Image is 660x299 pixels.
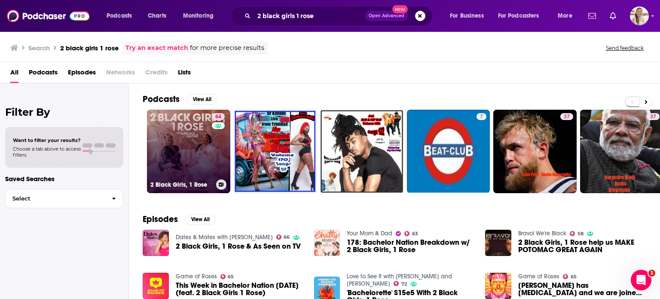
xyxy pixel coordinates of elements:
[5,189,123,208] button: Select
[571,275,577,279] span: 65
[142,9,171,23] a: Charts
[176,282,304,296] a: This Week in Bachelor Nation 1.26.24 (feat. 2 Black Girls 1 Rose)
[28,44,50,52] h3: Search
[518,239,646,253] a: 2 Black Girls, 1 Rose help us MAKE POTOMAC GREAT AGAIN
[401,282,407,286] span: 72
[407,110,490,193] a: 7
[238,6,441,26] div: Search podcasts, credits, & more...
[570,231,584,236] a: 58
[365,11,408,21] button: Open AdvancedNew
[630,6,649,25] span: Logged in as acquavie
[558,10,572,22] span: More
[145,65,168,83] span: Credits
[148,10,166,22] span: Charts
[564,113,570,121] span: 37
[492,9,552,23] button: open menu
[177,9,225,23] button: open menu
[650,113,656,121] span: 37
[585,9,599,23] a: Show notifications dropdown
[176,243,301,250] a: 2 Black Girls, 1 Rose & As Seen on TV
[477,113,486,120] a: 7
[176,234,273,241] a: Dates & Mates with Damona Hoffman
[215,113,221,121] span: 64
[518,273,559,280] a: Game of Roses
[394,281,407,286] a: 72
[314,230,340,256] img: 178: Bachelor Nation Breakdown w/ 2 Black Girls, 1 Rose
[5,175,123,183] p: Saved Searches
[563,274,577,279] a: 65
[143,273,169,299] img: This Week in Bachelor Nation 1.26.24 (feat. 2 Black Girls 1 Rose)
[276,234,290,240] a: 66
[6,196,105,201] span: Select
[444,9,495,23] button: open menu
[254,9,365,23] input: Search podcasts, credits, & more...
[212,113,225,120] a: 64
[143,230,169,256] img: 2 Black Girls, 1 Rose & As Seen on TV
[7,8,89,24] img: Podchaser - Follow, Share and Rate Podcasts
[190,43,264,53] span: for more precise results
[5,106,123,118] h2: Filter By
[347,273,452,287] a: Love to See It with Emma and Claire
[603,44,646,52] button: Send feedback
[228,275,234,279] span: 65
[220,274,234,279] a: 65
[143,94,180,105] h2: Podcasts
[143,214,216,225] a: EpisodesView All
[392,5,408,13] span: New
[552,9,583,23] button: open menu
[68,65,96,83] a: Episodes
[125,43,188,53] a: Try an exact match
[630,6,649,25] button: Show profile menu
[485,230,511,256] img: 2 Black Girls, 1 Rose help us MAKE POTOMAC GREAT AGAIN
[143,214,178,225] h2: Episodes
[13,137,81,143] span: Want to filter your results?
[631,270,651,290] iframe: Intercom live chat
[606,9,620,23] a: Show notifications dropdown
[147,110,230,193] a: 642 Black Girls, 1 Rose
[518,230,566,237] a: Bravo! We're Black
[284,235,290,239] span: 66
[480,113,483,121] span: 7
[450,10,484,22] span: For Business
[29,65,58,83] a: Podcasts
[518,282,646,296] span: [PERSON_NAME] has [MEDICAL_DATA] and we are joined by "2 [DEMOGRAPHIC_DATA] Girls 1 Rose"
[493,110,577,193] a: 37
[176,282,304,296] span: This Week in Bachelor Nation [DATE] (feat. 2 Black Girls 1 Rose)
[101,9,143,23] button: open menu
[648,270,655,277] span: 1
[412,232,418,236] span: 63
[178,65,191,83] a: Lists
[107,10,132,22] span: Podcasts
[143,94,217,105] a: PodcastsView All
[485,273,511,299] img: Trump has Covid and we are joined by "2 Black Girls 1 Rose"
[183,10,214,22] span: Monitoring
[369,14,404,18] span: Open Advanced
[13,146,81,158] span: Choose a tab above to access filters.
[577,232,584,236] span: 58
[106,65,135,83] span: Networks
[60,44,119,52] h3: 2 black girls 1 rose
[560,113,573,120] a: 37
[498,10,539,22] span: For Podcasters
[150,181,213,188] h3: 2 Black Girls, 1 Rose
[630,6,649,25] img: User Profile
[404,231,418,236] a: 63
[347,239,475,253] a: 178: Bachelor Nation Breakdown w/ 2 Black Girls, 1 Rose
[647,113,660,120] a: 37
[176,273,217,280] a: Game of Roses
[10,65,18,83] a: All
[518,282,646,296] a: Trump has Covid and we are joined by "2 Black Girls 1 Rose"
[186,94,217,105] button: View All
